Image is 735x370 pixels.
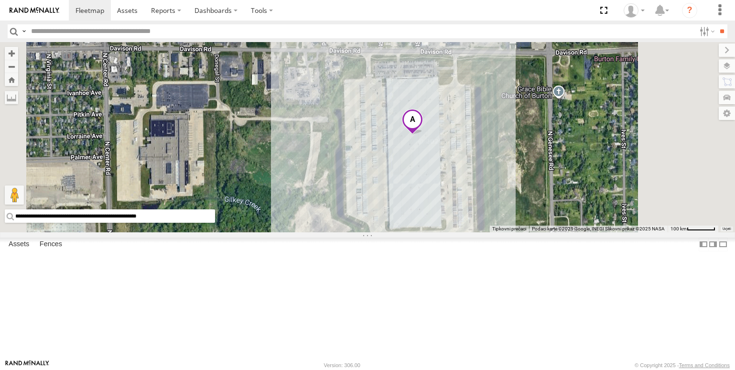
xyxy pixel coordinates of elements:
label: Fences [35,238,67,251]
button: Zoom out [5,60,18,73]
label: Search Filter Options [696,24,716,38]
label: Dock Summary Table to the Right [708,238,718,251]
div: Miky Transport [620,3,648,18]
label: Search Query [20,24,28,38]
label: Map Settings [719,107,735,120]
button: Povucite Pegmana na kartu da biste otvorili Street View [5,185,24,205]
span: Podaci karte ©2025 Google, INEGI Slikovni prikaz ©2025 NASA [532,226,665,231]
div: © Copyright 2025 - [635,362,730,368]
button: Mjerilo karte: 100 km naprema 56 piksela [668,226,718,232]
span: 100 km [670,226,687,231]
label: Hide Summary Table [718,238,728,251]
label: Assets [4,238,34,251]
label: Measure [5,91,18,104]
label: Dock Summary Table to the Left [699,238,708,251]
a: Terms and Conditions [679,362,730,368]
a: Uvjeti (otvara se u novoj kartici) [723,227,731,231]
button: Zoom in [5,47,18,60]
div: Version: 306.00 [324,362,360,368]
i: ? [682,3,697,18]
img: rand-logo.svg [10,7,59,14]
button: Tipkovni prečaci [492,226,526,232]
a: Visit our Website [5,360,49,370]
button: Zoom Home [5,73,18,86]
